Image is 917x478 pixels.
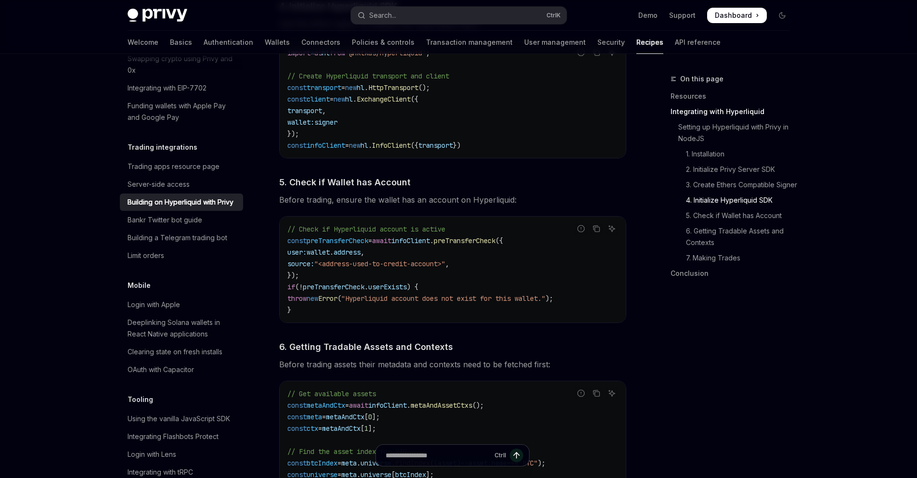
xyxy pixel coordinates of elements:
button: Copy the contents from the code block [590,222,603,235]
a: Support [669,11,696,20]
a: Using the vanilla JavaScript SDK [120,410,243,427]
span: await [349,401,368,410]
span: , [361,248,364,257]
span: if [287,283,295,291]
a: Wallets [265,31,290,54]
div: Integrating with EIP-7702 [128,82,207,94]
span: 5. Check if Wallet has Account [279,176,411,189]
span: . [330,248,334,257]
a: Policies & controls [352,31,414,54]
span: InfoClient [372,141,411,150]
a: Connectors [301,31,340,54]
span: transport [307,83,341,92]
span: // Get available assets [287,389,376,398]
span: hl [361,141,368,150]
div: Login with Apple [128,299,180,310]
a: Trading apps resource page [120,158,243,175]
span: "<address-used-to-credit-account>" [314,259,445,268]
div: Limit orders [128,250,164,261]
span: }); [287,271,299,280]
a: 3. Create Ethers Compatible Signer [671,177,798,193]
span: metaAndCtx [307,401,345,410]
span: signer [314,118,337,127]
button: Report incorrect code [575,222,587,235]
button: Ask AI [606,222,618,235]
a: 4. Initialize Hyperliquid SDK [671,193,798,208]
span: (); [472,401,484,410]
span: const [287,236,307,245]
a: Resources [671,89,798,104]
span: metaAndAssetCtxs [411,401,472,410]
a: Building on Hyperliquid with Privy [120,194,243,211]
div: Trading apps resource page [128,161,220,172]
div: OAuth with Capacitor [128,364,194,375]
a: Deeplinking Solana wallets in React Native applications [120,314,243,343]
span: Before trading assets their metadata and contexts need to be fetched first: [279,358,626,371]
a: 2. Initialize Privy Server SDK [671,162,798,177]
span: address [334,248,361,257]
a: 6. Getting Tradable Assets and Contexts [671,223,798,250]
span: HttpTransport [368,83,418,92]
span: Dashboard [715,11,752,20]
a: Clearing state on fresh installs [120,343,243,361]
a: Basics [170,31,192,54]
span: }) [453,141,461,150]
span: = [345,141,349,150]
span: const [287,424,307,433]
span: ( [295,283,299,291]
span: new [349,141,361,150]
span: client [307,95,330,103]
span: [ [361,424,364,433]
a: 7. Making Trades [671,250,798,266]
span: ({ [411,95,418,103]
button: Copy the contents from the code block [590,387,603,400]
div: Search... [369,10,396,21]
a: Authentication [204,31,253,54]
a: Integrating with Hyperliquid [671,104,798,119]
a: Login with Apple [120,296,243,313]
span: . [368,141,372,150]
a: Integrating Flashbots Protect [120,428,243,445]
span: // Check if Hyperliquid account is active [287,225,445,233]
span: wallet [307,248,330,257]
span: . [407,401,411,410]
div: Deeplinking Solana wallets in React Native applications [128,317,237,340]
span: Before trading, ensure the wallet has an account on Hyperliquid: [279,193,626,207]
span: On this page [680,73,723,85]
span: const [287,141,307,150]
span: const [287,83,307,92]
div: Login with Lens [128,449,176,460]
input: Ask a question... [386,445,491,466]
div: Funding wallets with Apple Pay and Google Pay [128,100,237,123]
span: ]; [368,424,376,433]
span: "Hyperliquid account does not exist for this wallet." [341,294,545,303]
span: throw [287,294,307,303]
a: Funding wallets with Apple Pay and Google Pay [120,97,243,126]
span: metaAndCtx [322,424,361,433]
a: Integrating with EIP-7702 [120,79,243,97]
span: }); [287,129,299,138]
span: infoClient [391,236,430,245]
a: Security [597,31,625,54]
div: Integrating Flashbots Protect [128,431,219,442]
img: dark logo [128,9,187,22]
span: preTransferCheck [434,236,495,245]
button: Send message [510,449,523,462]
a: Building a Telegram trading bot [120,229,243,246]
div: Bankr Twitter bot guide [128,214,202,226]
a: 5. Check if Wallet has Account [671,208,798,223]
h5: Trading integrations [128,142,197,153]
div: Server-side access [128,179,190,190]
span: . [364,283,368,291]
span: 1 [364,424,368,433]
span: = [330,95,334,103]
a: Recipes [636,31,663,54]
span: // Create Hyperliquid transport and client [287,72,449,80]
span: const [287,95,307,103]
span: , [322,106,326,115]
span: ) { [407,283,418,291]
span: transport [418,141,453,150]
span: ({ [495,236,503,245]
div: Integrating with tRPC [128,466,193,478]
a: 1. Installation [671,146,798,162]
